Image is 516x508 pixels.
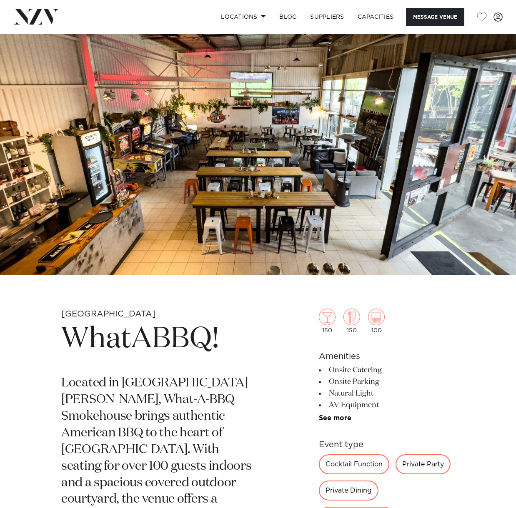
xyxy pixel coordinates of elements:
[319,376,455,388] li: Onsite Parking
[273,8,303,26] a: BLOG
[343,309,360,325] img: dining.png
[319,438,455,451] h6: Event type
[396,454,451,474] div: Private Party
[343,309,360,334] div: 150
[319,388,455,399] li: Natural Light
[406,8,464,26] button: Message Venue
[319,399,455,411] li: AV Equipment
[319,350,455,363] h6: Amenities
[61,320,260,359] h1: WhatABBQ!
[368,309,385,334] div: 100
[368,309,385,325] img: theatre.png
[319,364,455,376] li: Onsite Catering
[351,8,401,26] a: Capacities
[303,8,351,26] a: SUPPLIERS
[61,310,156,318] small: [GEOGRAPHIC_DATA]
[319,309,336,334] div: 150
[13,9,59,24] img: nzv-logo.png
[319,454,389,474] div: Cocktail Function
[319,481,378,501] div: Private Dining
[214,8,273,26] a: Locations
[319,309,336,325] img: cocktail.png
